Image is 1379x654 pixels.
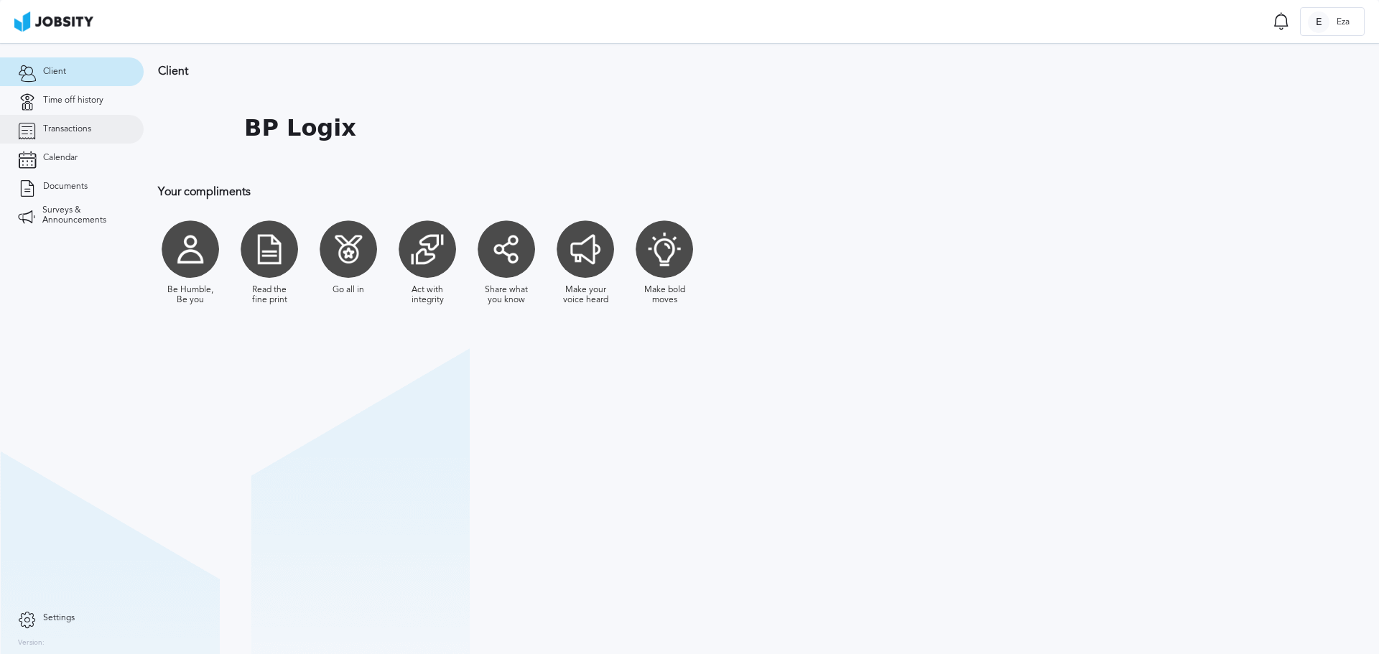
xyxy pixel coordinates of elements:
[560,285,610,305] div: Make your voice heard
[18,639,45,648] label: Version:
[14,11,93,32] img: ab4bad089aa723f57921c736e9817d99.png
[158,65,937,78] h3: Client
[333,285,364,295] div: Go all in
[639,285,689,305] div: Make bold moves
[43,153,78,163] span: Calendar
[158,185,937,198] h3: Your compliments
[1329,17,1357,27] span: Eza
[244,115,356,141] h1: BP Logix
[43,95,103,106] span: Time off history
[165,285,215,305] div: Be Humble, Be you
[481,285,531,305] div: Share what you know
[43,124,91,134] span: Transactions
[43,182,88,192] span: Documents
[402,285,452,305] div: Act with integrity
[1300,7,1365,36] button: EEza
[1308,11,1329,33] div: E
[43,613,75,623] span: Settings
[244,285,294,305] div: Read the fine print
[43,67,66,77] span: Client
[42,205,126,225] span: Surveys & Announcements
